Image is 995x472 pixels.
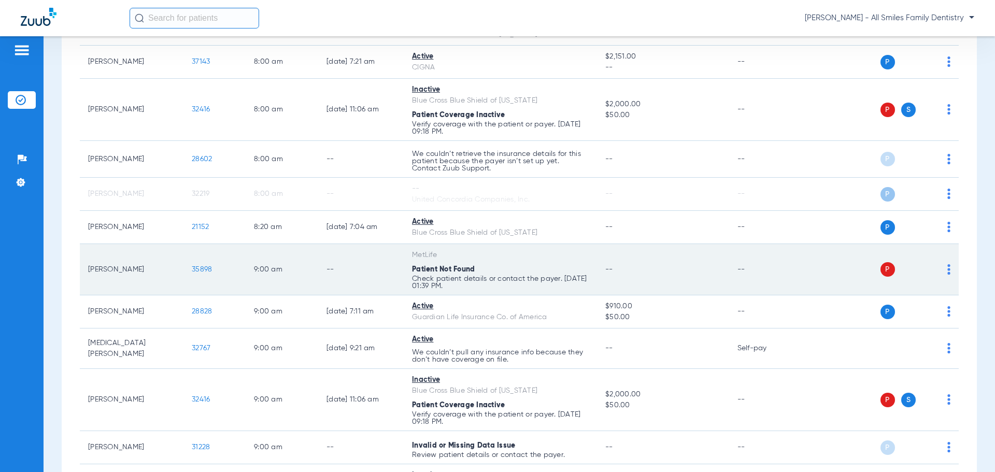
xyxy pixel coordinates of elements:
td: 9:00 AM [246,295,318,328]
img: group-dot-blue.svg [947,56,950,67]
span: 37143 [192,58,210,65]
span: P [880,55,895,69]
img: group-dot-blue.svg [947,343,950,353]
span: Patient Not Found [412,266,475,273]
span: -- [605,155,613,163]
span: $50.00 [605,400,720,411]
span: $50.00 [605,312,720,323]
td: 9:00 AM [246,328,318,369]
div: Guardian Life Insurance Co. of America [412,312,589,323]
span: $2,151.00 [605,51,720,62]
td: [PERSON_NAME] [80,295,183,328]
td: -- [729,178,799,211]
p: We couldn’t retrieve the insurance details for this patient because the payer isn’t set up yet. C... [412,150,589,172]
span: 32416 [192,396,210,403]
div: Active [412,51,589,62]
td: Self-pay [729,328,799,369]
td: -- [729,46,799,79]
span: S [901,103,916,117]
img: group-dot-blue.svg [947,306,950,317]
p: We couldn’t pull any insurance info because they don’t have coverage on file. [412,349,589,363]
p: Review patient details or contact the payer. [412,451,589,459]
span: P [880,220,895,235]
td: -- [729,141,799,178]
span: $910.00 [605,301,720,312]
span: P [880,393,895,407]
div: MetLife [412,250,589,261]
td: -- [318,244,404,295]
span: P [880,103,895,117]
div: Blue Cross Blue Shield of [US_STATE] [412,227,589,238]
span: Patient Coverage Inactive [412,111,505,119]
td: -- [729,369,799,431]
td: [DATE] 7:21 AM [318,46,404,79]
div: United Concordia Companies, Inc. [412,194,589,205]
td: [PERSON_NAME] [80,244,183,295]
td: -- [729,244,799,295]
img: group-dot-blue.svg [947,189,950,199]
span: Patient Coverage Inactive [412,402,505,409]
td: [DATE] 7:11 AM [318,295,404,328]
span: $2,000.00 [605,99,720,110]
span: P [880,187,895,202]
td: 8:00 AM [246,178,318,211]
span: 28828 [192,308,212,315]
span: P [880,262,895,277]
td: -- [318,178,404,211]
div: Active [412,301,589,312]
img: Search Icon [135,13,144,23]
td: [PERSON_NAME] [80,431,183,464]
td: [PERSON_NAME] [80,141,183,178]
td: [PERSON_NAME] [80,211,183,244]
img: group-dot-blue.svg [947,104,950,115]
td: 8:00 AM [246,46,318,79]
div: Inactive [412,84,589,95]
td: [DATE] 7:04 AM [318,211,404,244]
span: $2,000.00 [605,389,720,400]
div: Chat Widget [943,422,995,472]
img: group-dot-blue.svg [947,264,950,275]
span: $50.00 [605,110,720,121]
img: group-dot-blue.svg [947,154,950,164]
span: P [880,152,895,166]
span: -- [605,223,613,231]
td: 9:00 AM [246,369,318,431]
span: -- [605,190,613,197]
td: -- [729,211,799,244]
td: -- [729,295,799,328]
div: Blue Cross Blue Shield of [US_STATE] [412,385,589,396]
img: group-dot-blue.svg [947,222,950,232]
img: hamburger-icon [13,44,30,56]
span: S [901,393,916,407]
span: -- [605,62,720,73]
td: [DATE] 9:21 AM [318,328,404,369]
input: Search for patients [130,8,259,28]
span: P [880,440,895,455]
span: -- [605,345,613,352]
div: Active [412,217,589,227]
span: Invalid or Missing Data Issue [412,442,515,449]
span: 32219 [192,190,209,197]
td: 9:00 AM [246,431,318,464]
td: [PERSON_NAME] [80,46,183,79]
span: 35898 [192,266,212,273]
td: -- [729,431,799,464]
td: [PERSON_NAME] [80,369,183,431]
div: Active [412,334,589,345]
span: P [880,305,895,319]
td: [PERSON_NAME] [80,79,183,141]
div: -- [412,183,589,194]
td: -- [729,79,799,141]
img: Zuub Logo [21,8,56,26]
p: Verify coverage with the patient or payer. [DATE] 09:18 PM. [412,121,589,135]
td: -- [318,431,404,464]
span: 32767 [192,345,210,352]
td: 8:00 AM [246,141,318,178]
td: [DATE] 11:06 AM [318,79,404,141]
div: CIGNA [412,62,589,73]
td: 8:20 AM [246,211,318,244]
span: 21152 [192,223,209,231]
td: [MEDICAL_DATA][PERSON_NAME] [80,328,183,369]
td: 9:00 AM [246,244,318,295]
td: 8:00 AM [246,79,318,141]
